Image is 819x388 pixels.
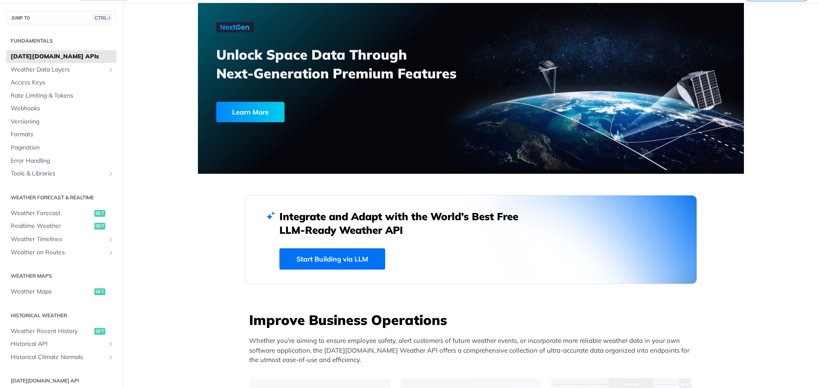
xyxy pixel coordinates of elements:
h3: Unlock Space Data Through Next-Generation Premium Features [216,45,480,83]
a: Tools & LibrariesShow subpages for Tools & Libraries [6,167,116,180]
p: Whether you’re aiming to ensure employee safety, alert customers of future weather events, or inc... [249,336,697,365]
span: Rate Limiting & Tokens [11,92,114,100]
h2: Historical Weather [6,312,116,319]
img: NextGen [216,22,254,32]
a: Formats [6,128,116,141]
span: get [94,288,105,295]
span: Versioning [11,118,114,126]
span: Tools & Libraries [11,170,105,178]
span: Weather Forecast [11,209,92,218]
a: Weather on RoutesShow subpages for Weather on Routes [6,246,116,259]
span: Webhooks [11,104,114,113]
h2: Integrate and Adapt with the World’s Best Free LLM-Ready Weather API [279,210,531,237]
span: Historical API [11,340,105,348]
div: Learn More [216,102,285,122]
a: Access Keys [6,76,116,89]
h2: Weather Maps [6,272,116,280]
span: Historical Climate Normals [11,353,105,362]
button: JUMP TOCTRL-/ [6,11,116,24]
a: Versioning [6,115,116,128]
a: Historical Climate NormalsShow subpages for Historical Climate Normals [6,351,116,364]
span: get [94,210,105,217]
span: Weather Maps [11,287,92,296]
a: Weather Recent Historyget [6,325,116,338]
h2: Fundamentals [6,37,116,45]
a: Pagination [6,141,116,154]
span: Weather Timelines [11,235,105,244]
button: Show subpages for Historical Climate Normals [107,354,114,361]
h2: [DATE][DOMAIN_NAME] API [6,377,116,385]
button: Show subpages for Tools & Libraries [107,170,114,177]
a: Weather Mapsget [6,285,116,298]
span: get [94,223,105,230]
span: Weather Data Layers [11,66,105,74]
a: Weather Data LayersShow subpages for Weather Data Layers [6,63,116,76]
a: Webhooks [6,102,116,115]
span: get [94,328,105,335]
a: Realtime Weatherget [6,220,116,233]
span: Realtime Weather [11,222,92,230]
a: Error Handling [6,155,116,167]
button: Show subpages for Weather Data Layers [107,66,114,73]
h2: Weather Forecast & realtime [6,194,116,201]
a: [DATE][DOMAIN_NAME] APIs [6,50,116,63]
span: [DATE][DOMAIN_NAME] APIs [11,52,114,61]
span: Formats [11,130,114,139]
a: Learn More [216,102,427,122]
a: Weather TimelinesShow subpages for Weather Timelines [6,233,116,246]
a: Rate Limiting & Tokens [6,89,116,102]
span: CTRL-/ [93,14,112,21]
a: Historical APIShow subpages for Historical API [6,338,116,351]
button: Show subpages for Weather on Routes [107,249,114,256]
a: Start Building via LLM [279,248,385,270]
span: Weather Recent History [11,327,92,336]
h3: Improve Business Operations [249,310,697,329]
a: Weather Forecastget [6,207,116,220]
span: Access Keys [11,78,114,87]
span: Weather on Routes [11,248,105,257]
button: Show subpages for Historical API [107,341,114,348]
span: Error Handling [11,157,114,165]
span: Pagination [11,144,114,152]
button: Show subpages for Weather Timelines [107,236,114,243]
